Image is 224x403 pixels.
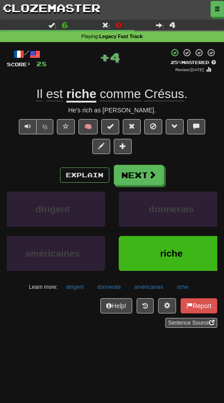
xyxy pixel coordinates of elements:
span: 6 [62,20,68,29]
button: Favorite sentence (alt+f) [57,119,75,134]
button: donnerais [92,280,126,294]
button: Help! [100,298,132,313]
span: : [102,22,110,28]
span: 25 % [171,60,181,65]
span: 0 [116,20,122,29]
button: Grammar (alt+g) [166,119,184,134]
div: Mastered [169,59,217,65]
span: riche [160,248,182,258]
button: Set this sentence to 100% Mastered (alt+m) [101,119,119,134]
span: Il [36,87,43,101]
a: Sentence Source [165,318,217,328]
button: donnerais [119,192,224,227]
button: Report [181,298,217,313]
button: Add to collection (alt+a) [114,139,132,154]
button: dirigent [61,280,89,294]
span: : [48,22,56,28]
span: américaines [26,248,80,258]
button: américaines [129,280,168,294]
span: donnerais [149,204,194,214]
button: Ignore sentence (alt+i) [144,119,162,134]
div: He's rich as [PERSON_NAME]. [7,106,217,115]
span: est [46,87,63,101]
span: dirigent [35,204,70,214]
span: 28 [36,60,47,68]
button: Reset to 0% Mastered (alt+r) [123,119,141,134]
small: Learn more: [29,284,58,290]
span: Score: [7,61,31,67]
button: Discuss sentence (alt+u) [187,119,205,134]
span: 4 [110,50,120,65]
span: + [99,48,110,66]
button: ½ [36,119,53,134]
button: Play sentence audio (ctl+space) [19,119,37,134]
span: Crésus [144,87,184,101]
button: 🧠 [78,119,98,134]
button: riche [119,236,224,271]
button: riche [172,280,193,294]
button: Next [114,165,164,185]
button: Explain [60,167,109,183]
div: Text-to-speech controls [17,119,53,139]
div: / [7,48,47,60]
button: Edit sentence (alt+d) [92,139,110,154]
span: . [96,87,188,101]
strong: Legacy Fast Track [99,34,142,39]
span: : [156,22,164,28]
span: 4 [169,20,176,29]
button: Round history (alt+y) [137,298,154,313]
u: riche [66,87,96,103]
small: Review: [DATE] [175,67,204,72]
span: comme [100,87,141,101]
